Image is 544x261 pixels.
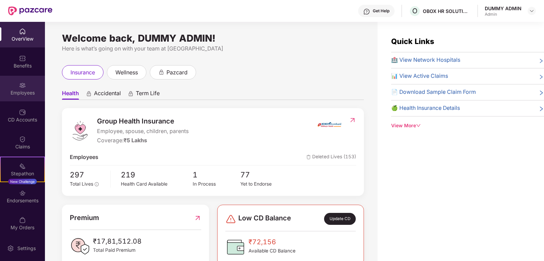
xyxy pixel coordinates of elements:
[306,153,356,162] span: Deleted Lives (153)
[412,7,417,15] span: O
[416,123,421,128] span: down
[70,68,95,77] span: insurance
[225,237,246,257] img: CDBalanceIcon
[249,237,295,247] span: ₹72,156
[136,90,160,100] span: Term Life
[93,236,142,247] span: ₹17,81,512.08
[97,116,189,127] span: Group Health Insurance
[121,169,192,180] span: 219
[539,89,544,97] span: right
[128,90,134,97] div: animation
[70,169,106,180] span: 297
[19,136,26,143] img: svg+xml;base64,PHN2ZyBpZD0iQ2xhaW0iIHhtbG5zPSJodHRwOi8vd3d3LnczLm9yZy8yMDAwL3N2ZyIgd2lkdGg9IjIwIi...
[539,73,544,81] span: right
[240,180,288,188] div: Yet to Endorse
[539,105,544,113] span: right
[391,56,460,64] span: 🏥 View Network Hospitals
[485,12,522,17] div: Admin
[19,55,26,62] img: svg+xml;base64,PHN2ZyBpZD0iQmVuZWZpdHMiIHhtbG5zPSJodHRwOi8vd3d3LnczLm9yZy8yMDAwL3N2ZyIgd2lkdGg9Ij...
[70,153,98,162] span: Employees
[193,169,240,180] span: 1
[391,122,544,130] div: View More
[391,37,434,46] span: Quick Links
[158,69,164,75] div: animation
[391,72,448,81] span: 📊 View Active Claims
[93,247,142,254] span: Total Paid Premium
[249,247,295,255] span: Available CD Balance
[225,214,236,224] img: svg+xml;base64,PHN2ZyBpZD0iRGFuZ2VyLTMyeDMyIiB4bWxucz0iaHR0cDovL3d3dy53My5vcmcvMjAwMC9zdmciIHdpZH...
[62,90,79,100] span: Health
[70,213,99,223] span: Premium
[19,190,26,197] img: svg+xml;base64,PHN2ZyBpZD0iRW5kb3JzZW1lbnRzIiB4bWxucz0iaHR0cDovL3d3dy53My5vcmcvMjAwMC9zdmciIHdpZH...
[240,169,288,180] span: 77
[124,137,147,144] span: ₹5 Lakhs
[62,35,364,41] div: Welcome back, DUMMY ADMIN!
[8,179,37,184] div: New Challenge
[423,8,470,14] div: OBOX HR SOLUTIONS PRIVATE LIMITED (ESCP)
[373,8,389,14] div: Get Help
[19,163,26,170] img: svg+xml;base64,PHN2ZyB4bWxucz0iaHR0cDovL3d3dy53My5vcmcvMjAwMC9zdmciIHdpZHRoPSIyMSIgaGVpZ2h0PSIyMC...
[363,8,370,15] img: svg+xml;base64,PHN2ZyBpZD0iSGVscC0zMngzMiIgeG1sbnM9Imh0dHA6Ly93d3cudzMub3JnLzIwMDAvc3ZnIiB3aWR0aD...
[70,181,93,187] span: Total Lives
[238,213,291,224] span: Low CD Balance
[19,217,26,223] img: svg+xml;base64,PHN2ZyBpZD0iTXlfT3JkZXJzIiBkYXRhLW5hbWU9Ik15IE9yZGVycyIgeG1sbnM9Imh0dHA6Ly93d3cudz...
[95,182,99,186] span: info-circle
[1,170,44,177] div: Stepathon
[166,68,188,77] span: pazcard
[7,245,14,252] img: svg+xml;base64,PHN2ZyBpZD0iU2V0dGluZy0yMHgyMCIgeG1sbnM9Imh0dHA6Ly93d3cudzMub3JnLzIwMDAvc3ZnIiB3aW...
[97,127,189,136] span: Employee, spouse, children, parents
[324,213,356,224] div: Update CD
[15,245,38,252] div: Settings
[349,117,356,124] img: RedirectIcon
[70,236,90,257] img: PaidPremiumIcon
[194,213,201,223] img: RedirectIcon
[19,28,26,35] img: svg+xml;base64,PHN2ZyBpZD0iSG9tZSIgeG1sbnM9Imh0dHA6Ly93d3cudzMub3JnLzIwMDAvc3ZnIiB3aWR0aD0iMjAiIG...
[485,5,522,12] div: DUMMY ADMIN
[115,68,138,77] span: wellness
[539,57,544,64] span: right
[97,136,189,145] div: Coverage:
[121,180,192,188] div: Health Card Available
[19,109,26,116] img: svg+xml;base64,PHN2ZyBpZD0iQ0RfQWNjb3VudHMiIGRhdGEtbmFtZT0iQ0QgQWNjb3VudHMiIHhtbG5zPSJodHRwOi8vd3...
[317,116,342,133] img: insurerIcon
[391,104,460,113] span: 🍏 Health Insurance Details
[529,8,534,14] img: svg+xml;base64,PHN2ZyBpZD0iRHJvcGRvd24tMzJ4MzIiIHhtbG5zPSJodHRwOi8vd3d3LnczLm9yZy8yMDAwL3N2ZyIgd2...
[193,180,240,188] div: In Process
[19,82,26,89] img: svg+xml;base64,PHN2ZyBpZD0iRW1wbG95ZWVzIiB4bWxucz0iaHR0cDovL3d3dy53My5vcmcvMjAwMC9zdmciIHdpZHRoPS...
[70,120,90,141] img: logo
[306,155,311,159] img: deleteIcon
[94,90,121,100] span: Accidental
[8,6,52,15] img: New Pazcare Logo
[86,90,92,97] div: animation
[391,88,476,97] span: 📄 Download Sample Claim Form
[62,44,364,53] div: Here is what’s going on with your team at [GEOGRAPHIC_DATA]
